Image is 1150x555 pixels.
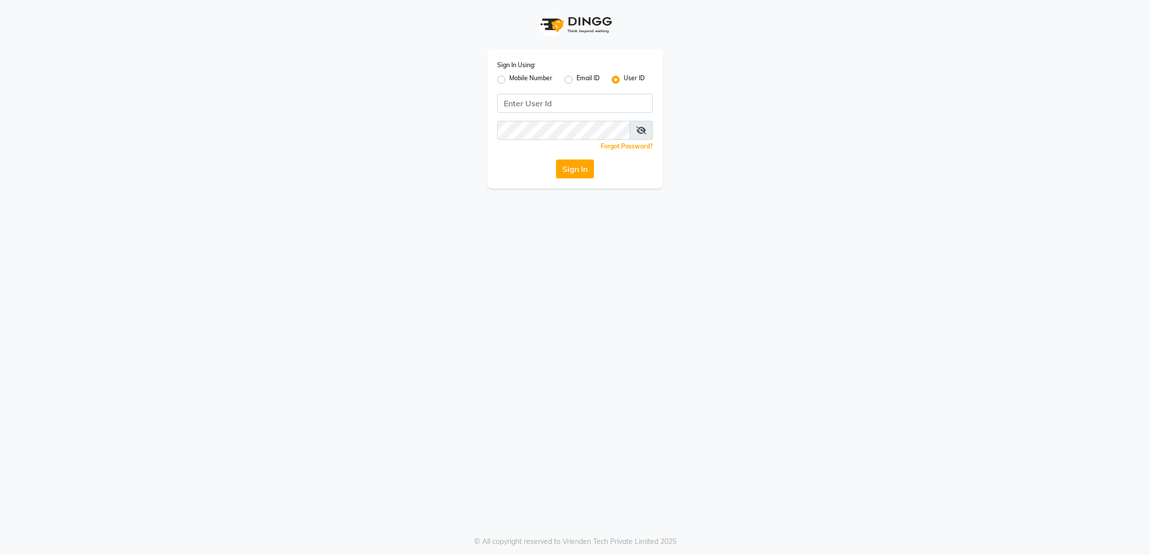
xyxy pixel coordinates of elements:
label: Mobile Number [509,74,552,86]
img: logo1.svg [535,10,615,40]
a: Forgot Password? [601,142,653,150]
input: Username [497,94,653,113]
button: Sign In [556,159,594,178]
label: User ID [624,74,645,86]
input: Username [497,121,630,140]
label: Sign In Using: [497,61,535,70]
label: Email ID [577,74,600,86]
